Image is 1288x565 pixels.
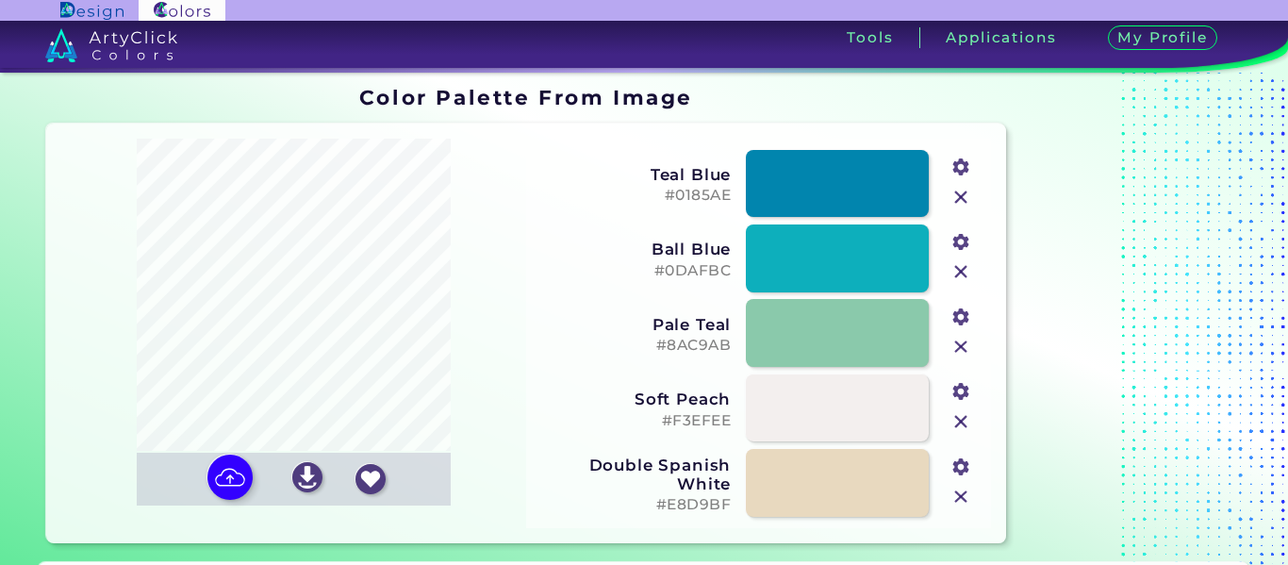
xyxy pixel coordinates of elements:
img: icon_favourite_white.svg [355,464,386,494]
h5: #E8D9BF [538,496,731,514]
h1: Color Palette From Image [359,83,693,111]
h5: #0DAFBC [538,262,731,280]
img: icon_close.svg [949,485,973,509]
img: ArtyClick Design logo [60,2,124,20]
h3: Applications [946,30,1056,44]
h3: Ball Blue [538,240,731,258]
h3: Soft Peach [538,390,731,408]
img: logo_artyclick_colors_white.svg [45,28,178,62]
h3: Tools [847,30,893,44]
h3: Pale Teal [538,315,731,334]
h3: Double Spanish White [538,456,731,493]
iframe: Advertisement [1014,79,1249,551]
h3: My Profile [1108,25,1217,51]
img: icon_close.svg [949,409,973,434]
h5: #F3EFEE [538,412,731,430]
h5: #0185AE [538,187,731,205]
img: icon_close.svg [949,335,973,359]
img: icon_download_white.svg [292,462,322,492]
h3: Teal Blue [538,165,731,184]
img: icon_close.svg [949,259,973,284]
img: icon picture [207,455,253,500]
h5: #8AC9AB [538,337,731,355]
img: icon_close.svg [949,185,973,209]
